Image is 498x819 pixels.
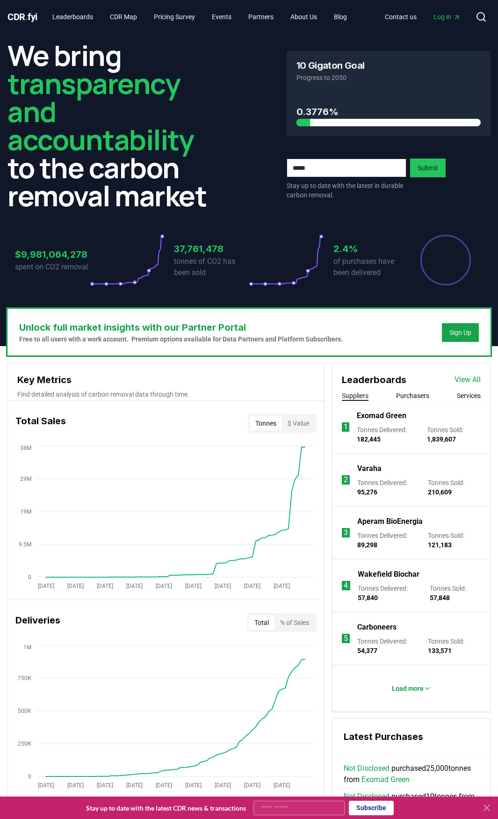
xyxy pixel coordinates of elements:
tspan: [DATE] [97,782,113,789]
a: Contact us [377,8,424,25]
p: spent on CO2 removal [15,261,90,273]
tspan: 0 [28,773,31,780]
tspan: [DATE] [67,583,84,589]
p: Stay up to date with the latest in durable carbon removal. [287,181,406,200]
span: 210,609 [428,488,452,496]
button: Tonnes [250,416,282,431]
p: Tonnes Sold : [430,584,481,602]
tspan: [DATE] [274,583,290,589]
p: 5 [344,633,348,644]
p: Progress to 2050 [296,73,481,82]
p: Find detailed analysis of carbon removal data through time. [17,390,315,399]
tspan: [DATE] [185,583,202,589]
tspan: [DATE] [67,782,84,789]
p: Tonnes Delivered : [357,637,419,655]
h3: 2.4% [333,242,408,256]
h3: Deliveries [15,613,60,632]
tspan: 29M [20,476,31,482]
h3: 0.3776% [296,105,481,119]
tspan: [DATE] [126,583,143,589]
tspan: 250K [18,740,31,747]
p: 2 [344,474,348,486]
h2: We bring to the carbon removal market [7,41,212,210]
tspan: [DATE] [156,583,172,589]
p: Tonnes Sold : [428,478,481,497]
tspan: [DATE] [97,583,113,589]
span: 57,840 [358,594,378,602]
a: CDR Map [102,8,144,25]
p: 4 [344,580,348,591]
p: Tonnes Sold : [427,425,481,444]
h3: Key Metrics [17,373,315,387]
a: Varaha [357,463,382,474]
h3: Total Sales [15,414,66,433]
h3: 10 Gigaton Goal [296,61,365,70]
tspan: [DATE] [215,583,231,589]
h3: Latest Purchases [344,730,479,744]
span: . [25,11,28,22]
tspan: [DATE] [274,782,290,789]
a: Leaderboards [45,8,101,25]
tspan: 19M [20,508,31,515]
p: tonnes of CO2 has been sold [174,256,249,278]
p: Tonnes Delivered : [357,425,418,444]
p: Tonnes Sold : [428,531,481,550]
a: Exomad Green [357,410,406,421]
span: 57,848 [430,594,450,602]
span: 121,183 [428,541,452,549]
span: 95,276 [357,488,377,496]
span: Log in [433,12,461,22]
tspan: [DATE] [185,782,202,789]
a: Pricing Survey [146,8,202,25]
h3: Leaderboards [342,373,406,387]
a: Blog [326,8,354,25]
p: Tonnes Sold : [428,637,481,655]
tspan: 1M [23,644,31,651]
a: Carboneers [357,622,397,633]
div: Sign Up [449,328,471,337]
button: $ Value [282,416,315,431]
h3: $9,981,064,278 [15,247,90,261]
tspan: 0 [28,574,31,580]
a: CDR.fyi [7,10,37,23]
span: 89,298 [357,541,377,549]
nav: Main [377,8,468,25]
button: Suppliers [342,391,368,400]
a: Not Disclosed [344,763,390,774]
span: purchased 10 tonnes from [344,791,479,813]
span: CDR fyi [7,11,37,22]
a: Exomad Green [361,774,410,785]
button: Load more [384,679,439,698]
tspan: [DATE] [126,782,143,789]
p: Tonnes Delivered : [358,584,420,602]
button: % of Sales [274,615,315,630]
span: 1,839,607 [427,435,456,443]
span: 54,377 [357,647,377,654]
tspan: [DATE] [156,782,172,789]
h3: 37,761,478 [174,242,249,256]
p: Tonnes Delivered : [357,531,419,550]
button: Sign Up [442,323,479,342]
tspan: [DATE] [215,782,231,789]
tspan: 500K [18,708,31,714]
button: Services [457,391,481,400]
a: Partners [241,8,281,25]
p: Free to all users with a work account. Premium options available for Data Partners and Platform S... [19,334,343,344]
button: Total [249,615,274,630]
a: Log in [426,8,468,25]
div: Percentage of sales delivered [419,234,472,286]
button: Purchasers [396,391,429,400]
h3: Unlock full market insights with our Partner Portal [19,320,343,334]
p: 1 [344,421,348,433]
tspan: 9.5M [19,541,31,548]
span: transparency and accountability [7,64,194,159]
a: Events [204,8,239,25]
span: purchased 25,000 tonnes from [344,763,479,785]
tspan: [DATE] [38,583,54,589]
a: View All [455,374,481,385]
nav: Main [45,8,354,25]
a: About Us [283,8,325,25]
